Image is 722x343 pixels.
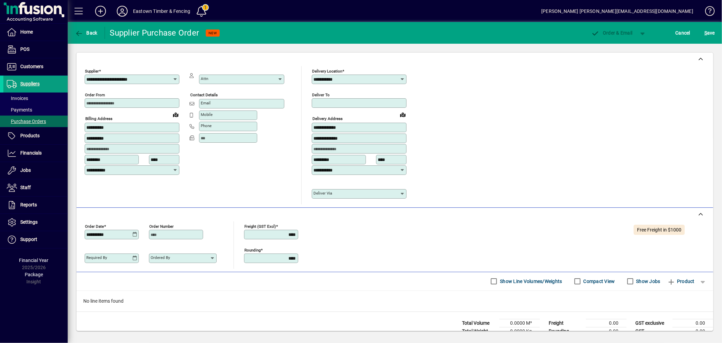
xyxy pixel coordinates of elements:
[673,319,713,327] td: 0.00
[703,27,717,39] button: Save
[19,258,49,263] span: Financial Year
[3,104,68,116] a: Payments
[588,27,636,39] button: Order & Email
[397,109,408,120] a: View on map
[20,167,31,173] span: Jobs
[459,327,499,335] td: Total Weight
[201,101,211,105] mat-label: Email
[545,327,586,335] td: Rounding
[664,275,698,287] button: Add product line item
[201,123,212,128] mat-label: Phone
[673,327,713,335] td: 0.00
[3,162,68,179] a: Jobs
[3,197,68,214] a: Reports
[75,30,97,36] span: Back
[244,247,261,252] mat-label: Rounding
[499,319,540,327] td: 0.0000 M³
[20,64,43,69] span: Customers
[7,107,32,113] span: Payments
[586,327,627,335] td: 0.00
[68,27,105,39] app-page-header-button: Back
[20,150,42,156] span: Financials
[244,224,276,228] mat-label: Freight (GST excl)
[149,224,174,228] mat-label: Order number
[20,219,38,225] span: Settings
[20,237,37,242] span: Support
[20,29,33,35] span: Home
[25,272,43,277] span: Package
[85,69,99,74] mat-label: Supplier
[3,231,68,248] a: Support
[85,93,105,97] mat-label: Order from
[582,278,615,285] label: Compact View
[674,27,692,39] button: Cancel
[3,93,68,104] a: Invoices
[632,327,673,335] td: GST
[3,127,68,144] a: Products
[637,227,681,233] span: Free Freight in $1000
[86,255,107,260] mat-label: Required by
[704,27,715,38] span: ave
[3,145,68,162] a: Financials
[459,319,499,327] td: Total Volume
[7,119,46,124] span: Purchase Orders
[591,30,633,36] span: Order & Email
[312,93,330,97] mat-label: Deliver To
[20,46,29,52] span: POS
[541,6,693,17] div: [PERSON_NAME] [PERSON_NAME][EMAIL_ADDRESS][DOMAIN_NAME]
[499,327,540,335] td: 0.0000 Kg
[209,31,217,35] span: NEW
[3,179,68,196] a: Staff
[170,109,181,120] a: View on map
[20,133,40,138] span: Products
[90,5,111,17] button: Add
[632,319,673,327] td: GST exclusive
[635,278,660,285] label: Show Jobs
[7,96,28,101] span: Invoices
[704,30,707,36] span: S
[545,319,586,327] td: Freight
[20,81,40,86] span: Suppliers
[676,27,691,38] span: Cancel
[201,112,213,117] mat-label: Mobile
[20,202,37,207] span: Reports
[667,276,695,287] span: Product
[20,185,31,190] span: Staff
[111,5,133,17] button: Profile
[201,76,208,81] mat-label: Attn
[3,116,68,127] a: Purchase Orders
[73,27,99,39] button: Back
[499,278,562,285] label: Show Line Volumes/Weights
[312,69,342,74] mat-label: Delivery Location
[700,1,714,23] a: Knowledge Base
[151,255,170,260] mat-label: Ordered by
[133,6,190,17] div: Eastown Timber & Fencing
[586,319,627,327] td: 0.00
[3,41,68,58] a: POS
[76,291,713,311] div: No line items found
[3,58,68,75] a: Customers
[85,224,104,228] mat-label: Order date
[110,27,199,38] div: Supplier Purchase Order
[3,24,68,41] a: Home
[3,214,68,231] a: Settings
